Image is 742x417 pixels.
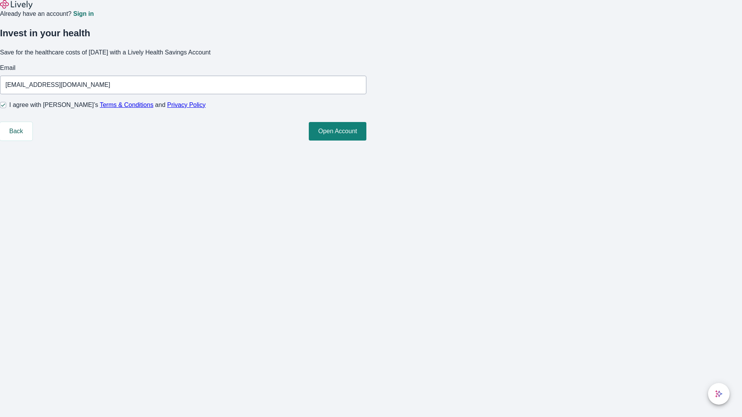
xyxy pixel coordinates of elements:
svg: Lively AI Assistant [715,390,723,398]
button: chat [708,383,730,405]
span: I agree with [PERSON_NAME]’s and [9,100,206,110]
a: Terms & Conditions [100,102,153,108]
a: Sign in [73,11,94,17]
a: Privacy Policy [167,102,206,108]
button: Open Account [309,122,366,141]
